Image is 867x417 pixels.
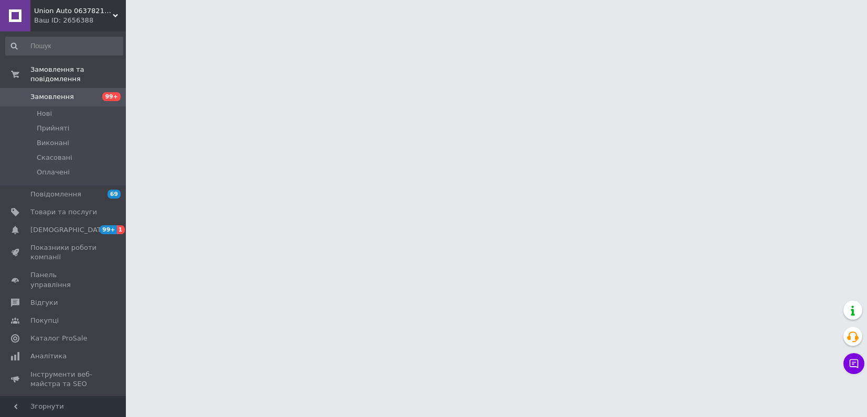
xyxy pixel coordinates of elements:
span: Прийняті [37,124,69,133]
span: Аналітика [30,352,67,361]
span: Оплачені [37,168,70,177]
input: Пошук [5,37,123,56]
span: 1 [117,225,125,234]
span: Товари та послуги [30,207,97,217]
span: Покупці [30,316,59,325]
span: Виконані [37,138,69,148]
span: Повідомлення [30,190,81,199]
span: Показники роботи компанії [30,243,97,262]
span: 99+ [100,225,117,234]
span: Панель управління [30,270,97,289]
span: Інструменти веб-майстра та SEO [30,370,97,389]
span: Нові [37,109,52,118]
span: Каталог ProSale [30,334,87,343]
span: Union Аuto 0637821853 автозапчастини [34,6,113,16]
span: Замовлення [30,92,74,102]
span: 69 [108,190,121,199]
span: 99+ [102,92,121,101]
div: Ваш ID: 2656388 [34,16,126,25]
span: Замовлення та повідомлення [30,65,126,84]
span: Скасовані [37,153,72,162]
span: [DEMOGRAPHIC_DATA] [30,225,108,235]
button: Чат з покупцем [843,353,864,374]
span: Відгуки [30,298,58,308]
